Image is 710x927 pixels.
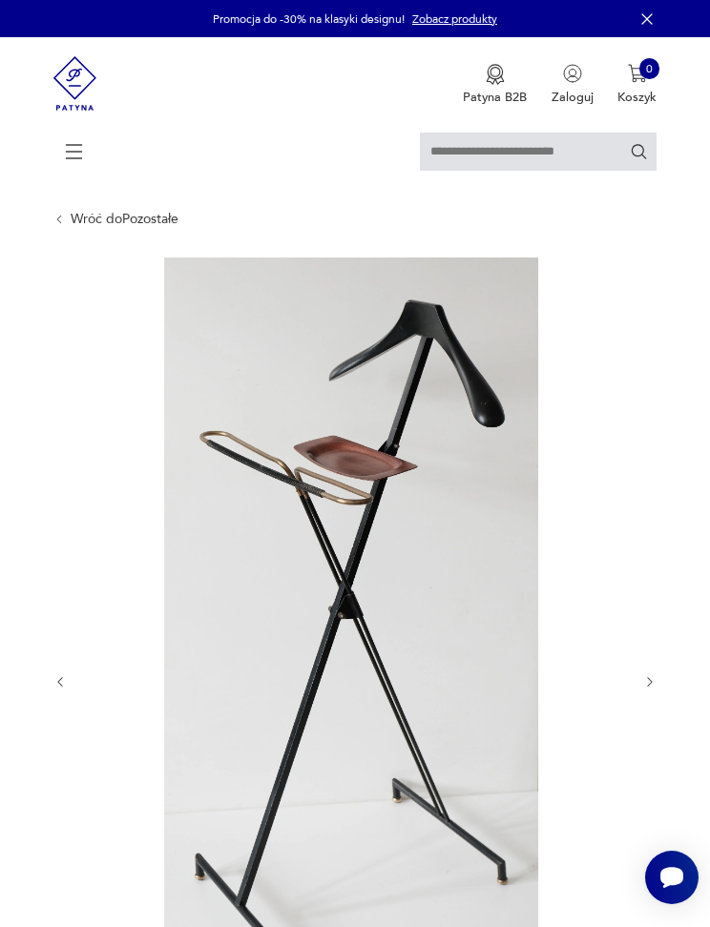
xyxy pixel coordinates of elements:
[617,89,657,106] p: Koszyk
[630,142,648,160] button: Szukaj
[552,64,594,106] button: Zaloguj
[463,64,527,106] button: Patyna B2B
[53,37,97,130] img: Patyna - sklep z meblami i dekoracjami vintage
[563,64,582,83] img: Ikonka użytkownika
[71,212,178,227] a: Wróć doPozostałe
[463,89,527,106] p: Patyna B2B
[412,11,497,27] a: Zobacz produkty
[463,64,527,106] a: Ikona medaluPatyna B2B
[552,89,594,106] p: Zaloguj
[628,64,647,83] img: Ikona koszyka
[486,64,505,85] img: Ikona medalu
[639,58,660,79] div: 0
[213,11,405,27] p: Promocja do -30% na klasyki designu!
[645,851,699,904] iframe: Smartsupp widget button
[617,64,657,106] button: 0Koszyk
